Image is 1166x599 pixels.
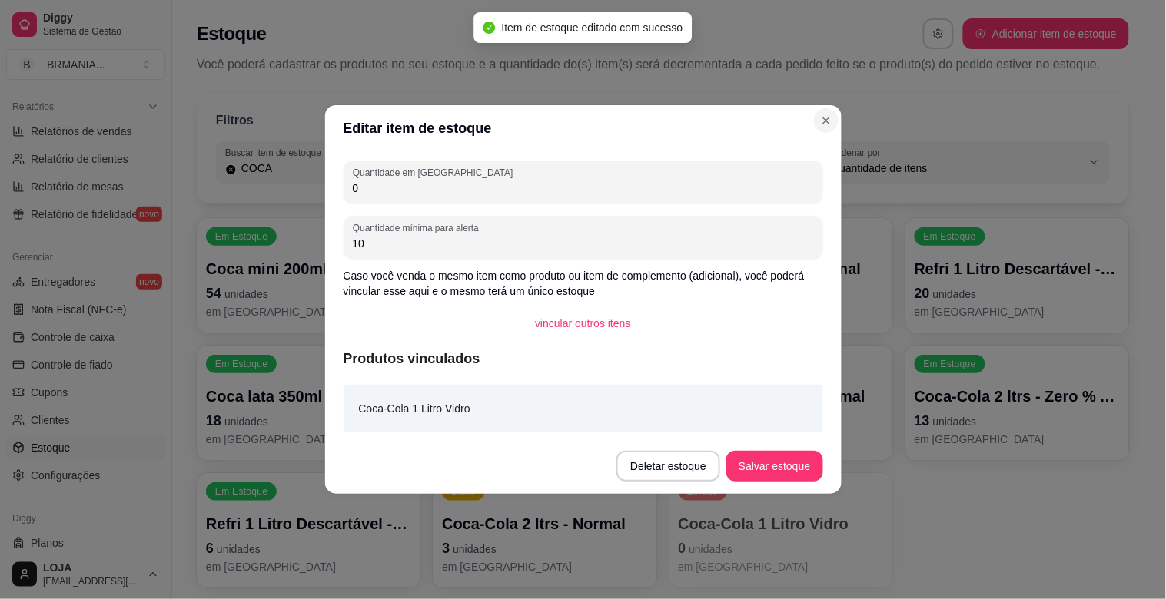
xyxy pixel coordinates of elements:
[814,108,839,133] button: Close
[523,308,643,339] button: vincular outros itens
[353,221,484,234] label: Quantidade mínima para alerta
[325,105,842,151] header: Editar item de estoque
[353,236,814,251] input: Quantidade mínima para alerta
[502,22,683,34] span: Item de estoque editado com sucesso
[616,451,720,482] button: Deletar estoque
[353,166,518,179] label: Quantidade em [GEOGRAPHIC_DATA]
[726,451,822,482] button: Salvar estoque
[483,22,496,34] span: check-circle
[353,180,814,196] input: Quantidade em estoque
[344,348,823,369] article: Produtos vinculados
[344,268,823,299] p: Caso você venda o mesmo item como produto ou item de complemento (adicional), você poderá vincula...
[359,400,470,417] article: Coca-Cola 1 Litro Vidro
